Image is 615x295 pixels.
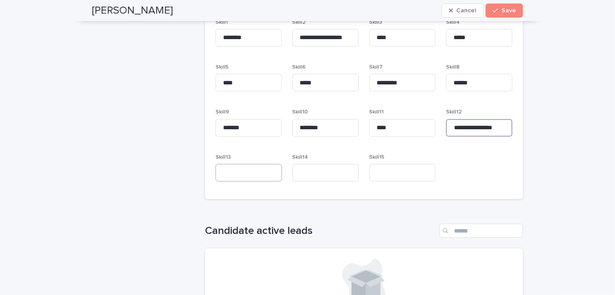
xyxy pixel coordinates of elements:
span: Skill3 [370,20,383,25]
span: Skill15 [370,155,385,160]
span: Skill5 [216,65,229,70]
span: Skill8 [446,65,460,70]
span: Skill4 [446,20,460,25]
span: Skill12 [446,109,462,115]
h2: [PERSON_NAME] [92,4,173,17]
span: Cancel [457,7,476,14]
button: Cancel [442,4,484,18]
button: Save [486,4,523,18]
span: Skill6 [293,65,306,70]
span: Skill10 [293,109,308,115]
input: Search [439,224,523,238]
span: Skill1 [216,20,228,25]
span: Skill9 [216,109,229,115]
span: Save [502,7,516,14]
span: Skill11 [370,109,384,115]
span: Skill7 [370,65,383,70]
span: Skill2 [293,20,306,25]
h1: Candidate active leads [205,225,436,237]
span: Skill13 [216,155,231,160]
span: Skill14 [293,155,308,160]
